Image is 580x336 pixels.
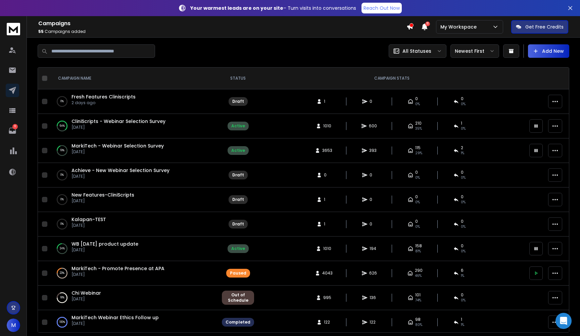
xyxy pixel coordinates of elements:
[231,123,245,129] div: Active
[230,270,246,276] div: Paused
[38,29,406,34] p: Campaigns added
[38,29,44,34] span: 55
[60,221,64,227] p: 0 %
[415,268,423,273] span: 290
[50,163,218,187] td: 0%Achieve - New Webinar Selection Survey[DATE]
[190,5,283,11] strong: Your warmest leads are on your site
[71,314,159,321] a: MarkiTech Webinar Ethics Follow up
[415,175,420,180] span: 0%
[415,322,422,328] span: 80 %
[415,96,418,101] span: 0
[322,270,333,276] span: 4043
[370,172,376,178] span: 0
[60,294,64,301] p: 18 %
[461,322,464,328] span: 1 %
[50,68,218,89] th: CAMPAIGN NAME
[50,212,218,237] td: 0%Kalapan-TEST[DATE]
[50,187,218,212] td: 0%New Features-CliniScripts[DATE]
[415,243,422,249] span: 158
[324,320,331,325] span: 122
[231,246,245,251] div: Active
[450,44,499,58] button: Newest First
[71,174,170,179] p: [DATE]
[71,118,165,125] a: CliniScripts - Webinar Selection Survey
[71,223,106,228] p: [DATE]
[71,265,164,272] span: MarkiTech - Promote Presence at APA
[7,319,20,332] button: M
[71,167,170,174] a: Achieve - New Webinar Selection Survey
[50,237,218,261] td: 24%WB [DATE] product update[DATE]
[461,317,462,322] span: 1
[226,320,250,325] div: Completed
[323,295,331,300] span: 995
[461,194,464,200] span: 0
[369,270,377,276] span: 626
[232,221,244,227] div: Draft
[528,44,569,58] button: Add New
[322,148,332,153] span: 3653
[370,320,376,325] span: 122
[71,272,164,277] p: [DATE]
[415,170,418,175] span: 0
[370,295,376,300] span: 136
[461,96,464,101] span: 0
[71,198,134,204] p: [DATE]
[71,149,164,155] p: [DATE]
[218,68,258,89] th: STATUS
[415,126,422,131] span: 35 %
[50,310,218,335] td: 100%MarkiTech Webinar Ethics Follow up[DATE]
[461,224,466,229] span: 0%
[71,125,165,130] p: [DATE]
[364,5,400,11] p: Reach Out Now
[71,100,136,106] p: 2 days ago
[461,101,466,107] span: 0%
[415,151,422,156] span: 29 %
[71,241,138,247] a: WB [DATE] product update
[323,123,331,129] span: 1010
[461,219,464,224] span: 0
[555,313,572,329] div: Open Intercom Messenger
[71,142,164,149] a: MarkiTech - Webinar Selection Survey
[50,286,218,310] td: 18%Chi Webinar[DATE]
[415,219,418,224] span: 0
[425,22,430,26] span: 11
[324,99,331,104] span: 1
[324,197,331,202] span: 1
[71,93,136,100] a: Fresh Features Cliniscripts
[461,268,464,273] span: 6
[231,148,245,153] div: Active
[415,292,421,298] span: 101
[525,24,564,30] p: Get Free Credits
[232,99,244,104] div: Draft
[461,298,466,303] span: 0 %
[6,124,19,137] a: 11
[415,145,421,151] span: 115
[60,147,64,154] p: 19 %
[190,5,356,11] p: – Turn visits into conversations
[415,298,421,303] span: 74 %
[60,98,64,105] p: 0 %
[232,197,244,202] div: Draft
[461,249,466,254] span: 0 %
[71,216,106,223] a: Kalapan-TEST
[370,221,376,227] span: 0
[71,192,134,198] a: New Features-CliniScripts
[370,197,376,202] span: 0
[511,20,568,34] button: Get Free Credits
[461,151,464,156] span: 1 %
[71,247,138,253] p: [DATE]
[440,24,479,30] p: My Workspace
[415,121,422,126] span: 210
[60,196,64,203] p: 0 %
[50,114,218,138] td: 64%CliniScripts - Webinar Selection Survey[DATE]
[59,319,65,326] p: 100 %
[258,68,525,89] th: CAMPAIGN STATS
